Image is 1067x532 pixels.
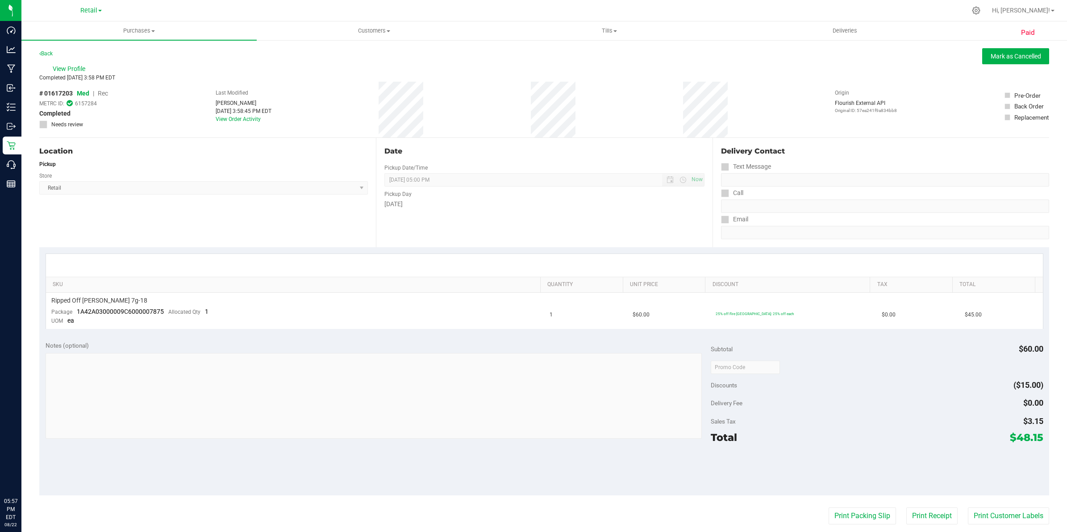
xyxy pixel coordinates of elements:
a: Tax [877,281,949,288]
span: Retail [80,7,97,14]
span: Package [51,309,72,315]
label: Pickup Date/Time [384,164,428,172]
input: Format: (999) 999-9999 [721,199,1049,213]
label: Email [721,213,748,226]
button: Print Packing Slip [829,507,896,524]
span: 1A42A03000009C6000007875 [77,308,164,315]
a: View Order Activity [216,116,261,122]
a: Purchases [21,21,257,40]
span: Rec [98,90,108,97]
button: Print Receipt [906,507,958,524]
input: Format: (999) 999-9999 [721,173,1049,187]
label: Text Message [721,160,771,173]
span: Discounts [711,377,737,393]
span: Hi, [PERSON_NAME]! [992,7,1050,14]
inline-svg: Retail [7,141,16,150]
span: $0.00 [882,311,896,319]
inline-svg: Call Center [7,160,16,169]
span: METRC ID: [39,100,64,108]
span: | [93,90,94,97]
span: ea [67,317,74,324]
label: Store [39,172,52,180]
div: Pre-Order [1014,91,1041,100]
inline-svg: Analytics [7,45,16,54]
span: $3.15 [1023,416,1043,426]
div: Replacement [1014,113,1049,122]
a: Tills [492,21,727,40]
span: $48.15 [1010,431,1043,444]
strong: Pickup [39,161,56,167]
span: Completed [DATE] 3:58 PM EDT [39,75,115,81]
a: Quantity [547,281,619,288]
div: Date [384,146,704,157]
div: [PERSON_NAME] [216,99,271,107]
span: Mark as Cancelled [991,53,1041,60]
span: Purchases [21,27,257,35]
span: Deliveries [821,27,869,35]
span: Subtotal [711,345,733,353]
inline-svg: Outbound [7,122,16,131]
p: 08/22 [4,521,17,528]
span: Sales Tax [711,418,736,425]
button: Print Customer Labels [968,507,1049,524]
div: Manage settings [971,6,982,15]
span: $45.00 [965,311,982,319]
div: Location [39,146,368,157]
span: Tills [492,27,727,35]
a: SKU [53,281,537,288]
inline-svg: Manufacturing [7,64,16,73]
button: Mark as Cancelled [982,48,1049,64]
a: Discount [713,281,867,288]
inline-svg: Inventory [7,103,16,112]
div: Flourish External API [835,99,897,114]
span: UOM [51,318,63,324]
div: [DATE] [384,199,704,209]
span: Customers [257,27,492,35]
a: Customers [257,21,492,40]
inline-svg: Dashboard [7,26,16,35]
label: Call [721,187,743,199]
label: Pickup Day [384,190,412,198]
span: 25% off Fire [GEOGRAPHIC_DATA]: 25% off each [716,312,794,316]
span: In Sync [67,99,73,108]
span: # 01617203 [39,89,73,98]
label: Origin [835,89,849,97]
a: Unit Price [630,281,702,288]
span: Med [77,90,89,97]
iframe: Resource center unread badge [26,459,37,470]
span: Notes (optional) [46,342,89,349]
div: Back Order [1014,102,1044,111]
iframe: Resource center [9,461,36,487]
span: Allocated Qty [168,309,200,315]
span: Ripped Off [PERSON_NAME] 7g-18 [51,296,147,305]
span: Paid [1021,28,1035,38]
span: $60.00 [1019,344,1043,353]
span: 1 [205,308,208,315]
span: $0.00 [1023,398,1043,407]
p: Original ID: 57ea241f9a834bb8 [835,107,897,114]
inline-svg: Inbound [7,83,16,92]
span: 6157284 [75,100,97,108]
inline-svg: Reports [7,179,16,188]
span: ($15.00) [1013,380,1043,390]
a: Deliveries [727,21,963,40]
span: $60.00 [633,311,650,319]
p: 05:57 PM EDT [4,497,17,521]
div: Delivery Contact [721,146,1049,157]
span: View Profile [53,64,88,74]
span: Completed [39,109,71,118]
a: Back [39,50,53,57]
span: Needs review [51,121,83,129]
label: Last Modified [216,89,248,97]
span: Delivery Fee [711,399,742,407]
input: Promo Code [711,361,780,374]
span: Total [711,431,737,444]
a: Total [959,281,1031,288]
span: 1 [550,311,553,319]
div: [DATE] 3:58:45 PM EDT [216,107,271,115]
